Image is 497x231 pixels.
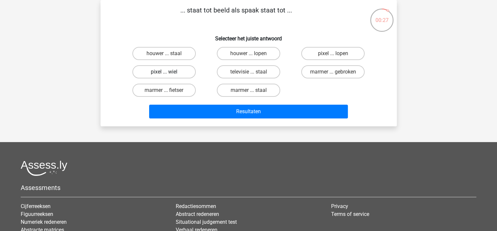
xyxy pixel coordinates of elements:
[149,105,348,118] button: Resultaten
[176,211,219,217] a: Abstract redeneren
[21,160,67,176] img: Assessly logo
[21,219,67,225] a: Numeriek redeneren
[331,203,348,209] a: Privacy
[132,47,196,60] label: houwer ... staal
[301,47,365,60] label: pixel ... lopen
[217,47,280,60] label: houwer ... lopen
[370,8,394,24] div: 00:27
[331,211,369,217] a: Terms of service
[176,219,237,225] a: Situational judgement test
[132,65,196,78] label: pixel ... wiel
[21,184,476,192] h5: Assessments
[217,65,280,78] label: televisie ... staal
[111,30,386,42] h6: Selecteer het juiste antwoord
[176,203,216,209] a: Redactiesommen
[301,65,365,78] label: marmer ... gebroken
[132,84,196,97] label: marmer ... fietser
[21,203,51,209] a: Cijferreeksen
[111,5,362,25] p: ... staat tot beeld als spaak staat tot ...
[21,211,53,217] a: Figuurreeksen
[217,84,280,97] label: marmer ... staal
